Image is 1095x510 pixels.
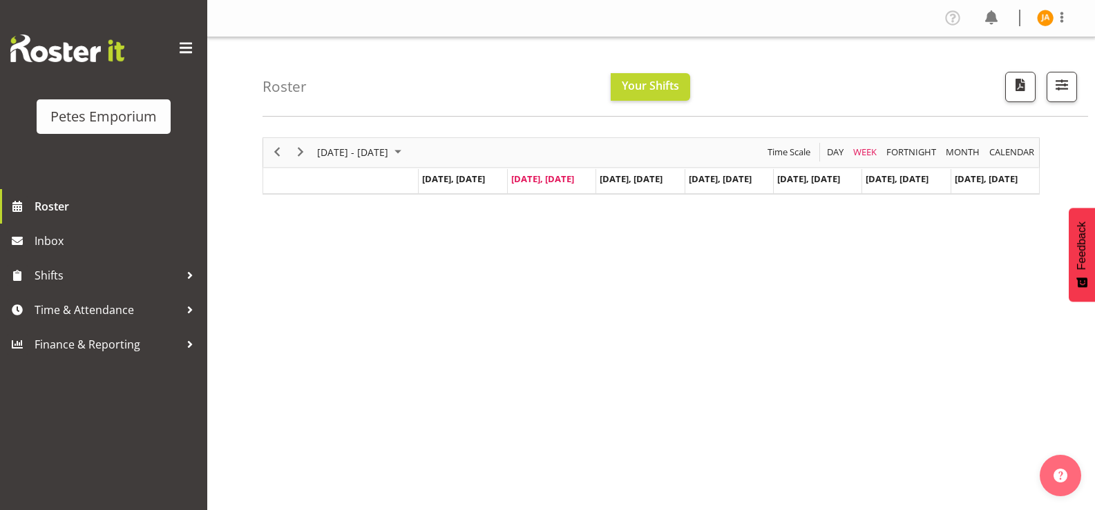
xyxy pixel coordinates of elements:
[825,144,846,161] button: Timeline Day
[268,144,287,161] button: Previous
[866,173,929,185] span: [DATE], [DATE]
[292,144,310,161] button: Next
[777,173,840,185] span: [DATE], [DATE]
[689,173,752,185] span: [DATE], [DATE]
[622,78,679,93] span: Your Shifts
[826,144,845,161] span: Day
[987,144,1037,161] button: Month
[1069,208,1095,302] button: Feedback - Show survey
[35,265,180,286] span: Shifts
[312,138,410,167] div: Sep 29 - Oct 05, 2025
[315,144,408,161] button: September 2025
[511,173,574,185] span: [DATE], [DATE]
[1054,469,1067,482] img: help-xxl-2.png
[35,231,200,251] span: Inbox
[944,144,981,161] span: Month
[422,173,485,185] span: [DATE], [DATE]
[263,79,307,95] h4: Roster
[611,73,690,101] button: Your Shifts
[766,144,812,161] span: Time Scale
[265,138,289,167] div: previous period
[10,35,124,62] img: Rosterit website logo
[955,173,1018,185] span: [DATE], [DATE]
[884,144,939,161] button: Fortnight
[50,106,157,127] div: Petes Emporium
[1076,222,1088,270] span: Feedback
[1047,72,1077,102] button: Filter Shifts
[289,138,312,167] div: next period
[988,144,1036,161] span: calendar
[852,144,878,161] span: Week
[35,334,180,355] span: Finance & Reporting
[600,173,663,185] span: [DATE], [DATE]
[1005,72,1036,102] button: Download a PDF of the roster according to the set date range.
[765,144,813,161] button: Time Scale
[885,144,937,161] span: Fortnight
[944,144,982,161] button: Timeline Month
[35,300,180,320] span: Time & Attendance
[263,137,1040,195] div: Timeline Week of September 30, 2025
[851,144,879,161] button: Timeline Week
[1037,10,1054,26] img: jeseryl-armstrong10788.jpg
[35,196,200,217] span: Roster
[316,144,390,161] span: [DATE] - [DATE]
